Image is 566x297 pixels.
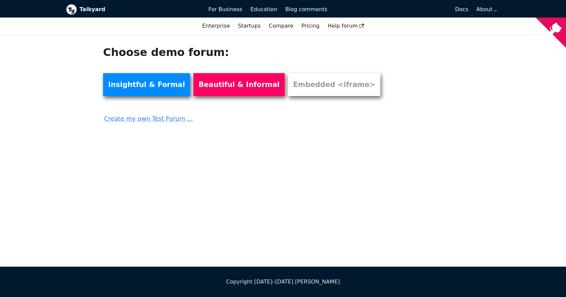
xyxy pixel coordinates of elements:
[80,5,199,14] b: Talkyard
[250,6,277,12] span: Education
[476,6,496,12] a: About
[234,20,265,32] a: Startups
[205,4,247,15] a: For Business
[198,20,234,32] a: Enterprise
[332,4,473,15] a: Docs
[281,4,332,15] a: Blog comments
[269,23,293,29] a: Compare
[66,4,199,15] a: Talkyard logoTalkyard
[209,6,243,12] span: For Business
[246,4,281,15] a: Education
[193,73,285,96] a: Beautiful & Informal
[455,6,468,12] span: Docs
[297,20,324,32] a: Pricing
[285,6,327,12] span: Blog comments
[288,73,380,96] a: Embedded <iframe>
[66,277,500,286] div: Copyright [DATE]–[DATE] [PERSON_NAME]
[66,4,77,15] img: Talkyard logo
[103,109,389,124] a: Create my own Test Forum ...
[103,73,190,96] a: Insightful & Formal
[327,23,364,29] span: Help forum
[323,20,368,32] a: Help forum
[103,46,389,59] h1: Choose demo forum:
